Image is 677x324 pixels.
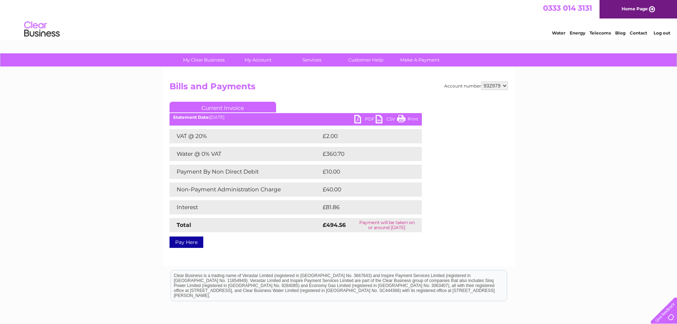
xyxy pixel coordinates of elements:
a: My Clear Business [174,53,233,67]
td: Payment will be taken on or around [DATE] [352,218,422,232]
td: £81.86 [321,200,407,214]
a: Current Invoice [170,102,276,112]
a: CSV [376,115,397,125]
a: Blog [615,30,625,36]
h2: Bills and Payments [170,81,508,95]
a: Contact [630,30,647,36]
a: PDF [354,115,376,125]
td: Interest [170,200,321,214]
div: Account number [444,81,508,90]
td: Water @ 0% VAT [170,147,321,161]
td: Non-Payment Administration Charge [170,182,321,197]
a: Energy [570,30,585,36]
td: £360.70 [321,147,409,161]
td: £2.00 [321,129,405,143]
div: [DATE] [170,115,422,120]
td: Payment By Non Direct Debit [170,165,321,179]
td: VAT @ 20% [170,129,321,143]
td: £40.00 [321,182,408,197]
a: Pay Here [170,237,203,248]
strong: Total [177,222,191,228]
a: My Account [229,53,287,67]
img: logo.png [24,18,60,40]
a: Customer Help [337,53,395,67]
b: Statement Date: [173,115,210,120]
strong: £494.56 [323,222,346,228]
a: 0333 014 3131 [543,4,592,12]
a: Print [397,115,418,125]
div: Clear Business is a trading name of Verastar Limited (registered in [GEOGRAPHIC_DATA] No. 3667643... [171,4,507,34]
a: Log out [654,30,670,36]
a: Make A Payment [391,53,449,67]
a: Water [552,30,565,36]
a: Services [283,53,341,67]
a: Telecoms [590,30,611,36]
td: £10.00 [321,165,407,179]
